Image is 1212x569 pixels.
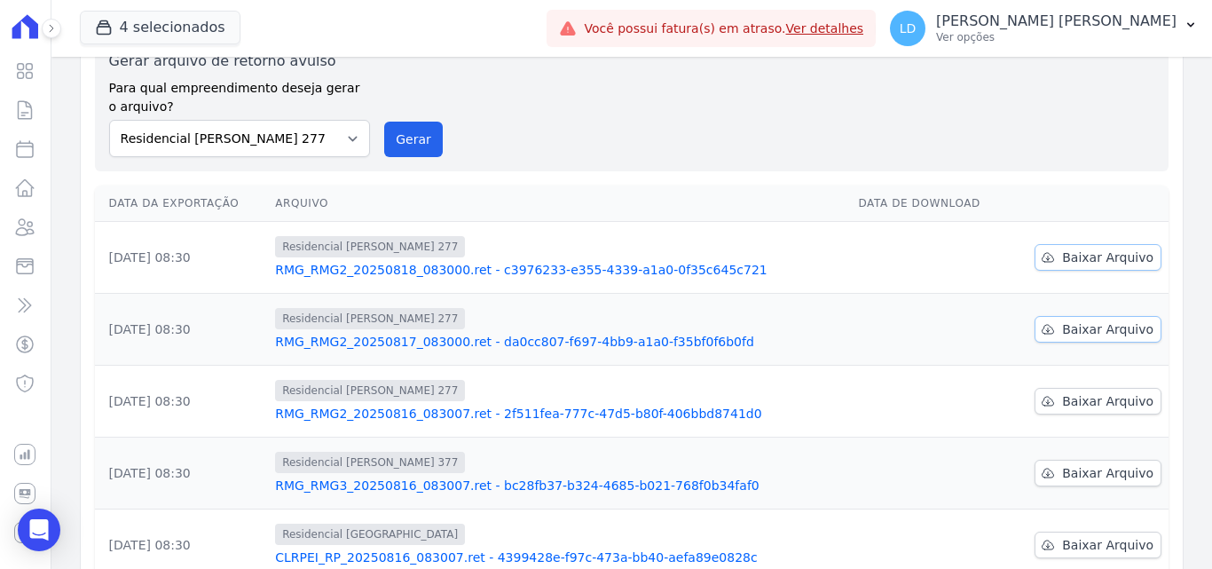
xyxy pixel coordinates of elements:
a: Baixar Arquivo [1035,460,1161,486]
td: [DATE] 08:30 [95,438,269,510]
button: 4 selecionados [80,11,240,44]
span: Baixar Arquivo [1062,320,1153,338]
a: RMG_RMG2_20250817_083000.ret - da0cc807-f697-4bb9-a1a0-f35bf0f6b0fd [275,333,844,351]
a: CLRPEI_RP_20250816_083007.ret - 4399428e-f97c-473a-bb40-aefa89e0828c [275,549,844,566]
a: Baixar Arquivo [1035,316,1161,343]
th: Arquivo [268,186,851,222]
span: Residencial [PERSON_NAME] 277 [275,380,465,401]
span: Baixar Arquivo [1062,536,1153,554]
td: [DATE] 08:30 [95,222,269,294]
a: Baixar Arquivo [1035,244,1161,271]
a: Baixar Arquivo [1035,388,1161,415]
button: LD [PERSON_NAME] [PERSON_NAME] Ver opções [876,4,1212,53]
span: Baixar Arquivo [1062,464,1153,482]
a: Baixar Arquivo [1035,532,1161,558]
span: Residencial [PERSON_NAME] 277 [275,236,465,257]
span: Você possui fatura(s) em atraso. [584,20,863,38]
a: RMG_RMG3_20250816_083007.ret - bc28fb37-b324-4685-b021-768f0b34faf0 [275,477,844,494]
div: Open Intercom Messenger [18,509,60,551]
th: Data de Download [851,186,1007,222]
label: Gerar arquivo de retorno avulso [109,51,371,72]
span: Baixar Arquivo [1062,249,1153,266]
button: Gerar [384,122,443,157]
a: RMG_RMG2_20250816_083007.ret - 2f511fea-777c-47d5-b80f-406bbd8741d0 [275,405,844,423]
td: [DATE] 08:30 [95,366,269,438]
span: Residencial [GEOGRAPHIC_DATA] [275,524,465,545]
span: Residencial [PERSON_NAME] 377 [275,452,465,473]
a: Ver detalhes [786,21,864,36]
a: RMG_RMG2_20250818_083000.ret - c3976233-e355-4339-a1a0-0f35c645c721 [275,261,844,279]
p: Ver opções [936,30,1177,44]
span: Residencial [PERSON_NAME] 277 [275,308,465,329]
span: LD [900,22,917,35]
span: Baixar Arquivo [1062,392,1153,410]
td: [DATE] 08:30 [95,294,269,366]
th: Data da Exportação [95,186,269,222]
p: [PERSON_NAME] [PERSON_NAME] [936,12,1177,30]
label: Para qual empreendimento deseja gerar o arquivo? [109,72,371,116]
